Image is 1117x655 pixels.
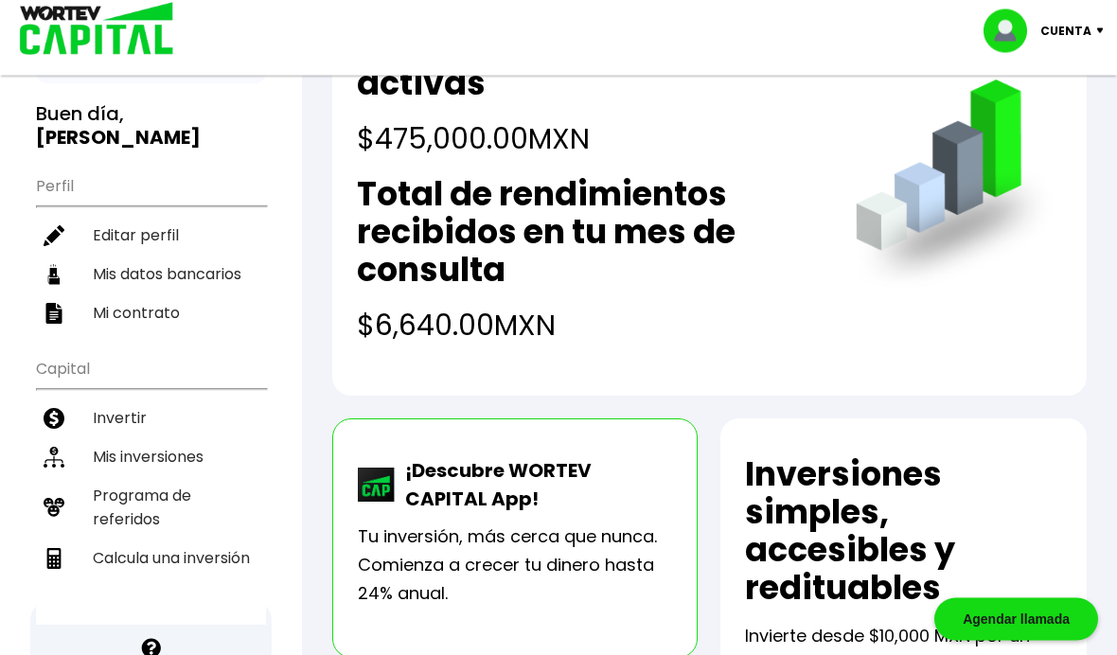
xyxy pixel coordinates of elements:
h4: $475,000.00 MXN [357,118,818,161]
a: Mis datos bancarios [36,256,266,294]
ul: Perfil [36,166,266,333]
img: editar-icon.952d3147.svg [44,226,64,247]
p: Tu inversión, más cerca que nunca. Comienza a crecer tu dinero hasta 24% anual. [358,523,673,609]
a: Mi contrato [36,294,266,333]
h2: Total de inversiones activas [357,27,818,103]
img: grafica.516fef24.png [847,80,1062,295]
img: calculadora-icon.17d418c4.svg [44,549,64,570]
h3: Buen día, [36,103,266,150]
img: recomiendanos-icon.9b8e9327.svg [44,498,64,519]
a: Mis inversiones [36,438,266,477]
img: invertir-icon.b3b967d7.svg [44,409,64,430]
h2: Total de rendimientos recibidos en tu mes de consulta [357,176,818,290]
img: inversiones-icon.6695dc30.svg [44,448,64,469]
a: Invertir [36,399,266,438]
img: contrato-icon.f2db500c.svg [44,304,64,325]
b: [PERSON_NAME] [36,125,201,151]
img: wortev-capital-app-icon [358,469,396,503]
h2: Inversiones simples, accesibles y redituables [745,456,1062,608]
img: icon-down [1091,28,1117,34]
img: profile-image [984,9,1040,53]
a: Editar perfil [36,217,266,256]
ul: Capital [36,348,266,626]
h4: $6,640.00 MXN [357,305,818,347]
p: Cuenta [1040,17,1091,45]
img: datos-icon.10cf9172.svg [44,265,64,286]
div: Agendar llamada [934,598,1098,641]
a: Calcula una inversión [36,540,266,578]
p: ¡Descubre WORTEV CAPITAL App! [396,457,673,514]
a: Programa de referidos [36,477,266,540]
